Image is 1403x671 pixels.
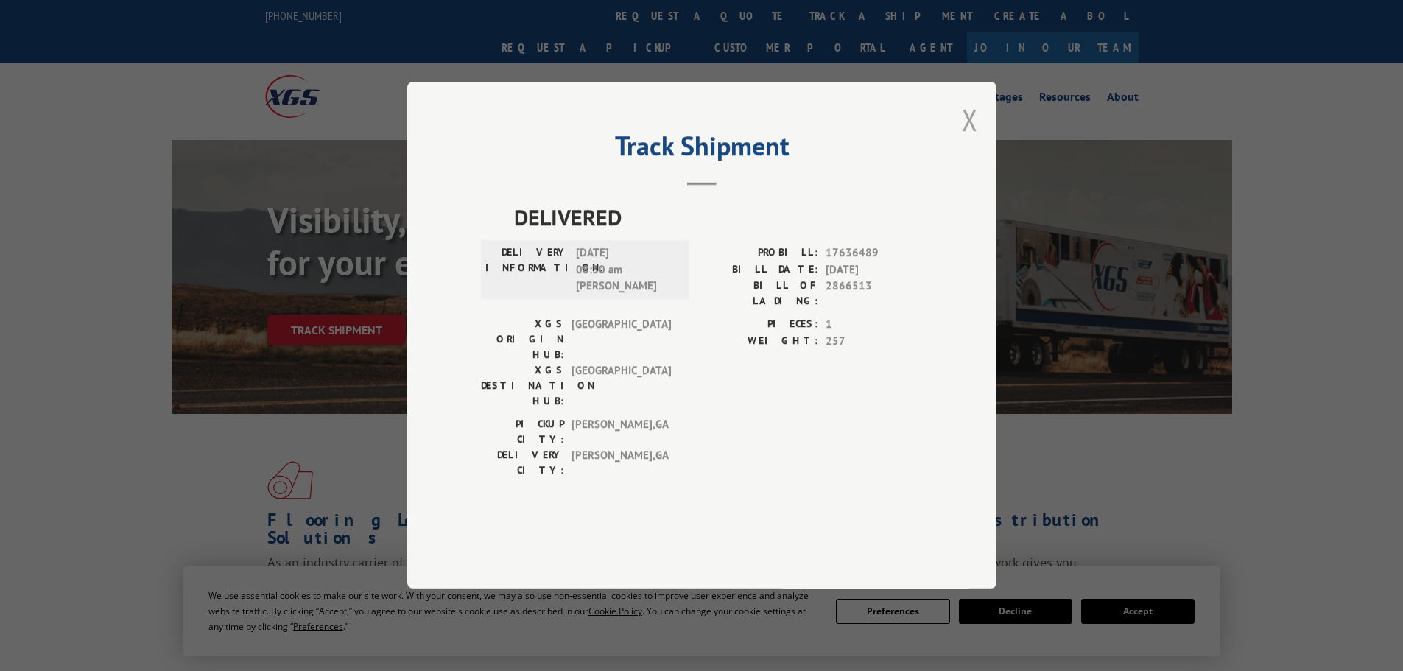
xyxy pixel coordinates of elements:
[481,317,564,363] label: XGS ORIGIN HUB:
[572,448,671,479] span: [PERSON_NAME] , GA
[572,317,671,363] span: [GEOGRAPHIC_DATA]
[572,417,671,448] span: [PERSON_NAME] , GA
[826,317,923,334] span: 1
[702,333,818,350] label: WEIGHT:
[481,417,564,448] label: PICKUP CITY:
[572,363,671,410] span: [GEOGRAPHIC_DATA]
[826,333,923,350] span: 257
[826,261,923,278] span: [DATE]
[481,448,564,479] label: DELIVERY CITY:
[702,245,818,262] label: PROBILL:
[702,278,818,309] label: BILL OF LADING:
[485,245,569,295] label: DELIVERY INFORMATION:
[962,100,978,139] button: Close modal
[481,363,564,410] label: XGS DESTINATION HUB:
[702,261,818,278] label: BILL DATE:
[481,136,923,164] h2: Track Shipment
[826,278,923,309] span: 2866513
[514,201,923,234] span: DELIVERED
[576,245,675,295] span: [DATE] 08:30 am [PERSON_NAME]
[702,317,818,334] label: PIECES:
[826,245,923,262] span: 17636489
